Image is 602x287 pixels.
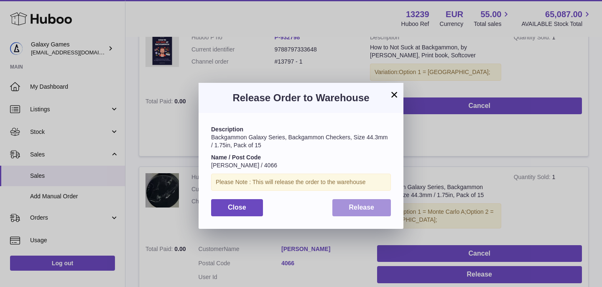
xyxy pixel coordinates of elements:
div: Please Note : This will release the order to the warehouse [211,174,391,191]
span: Close [228,204,246,211]
button: × [389,90,399,100]
span: Release [349,204,375,211]
strong: Name / Post Code [211,154,261,161]
h3: Release Order to Warehouse [211,91,391,105]
span: Backgammon Galaxy Series, Backgammon Checkers, Size 44.3mm / 1.75in, Pack of 15 [211,134,388,149]
button: Close [211,199,263,216]
button: Release [332,199,391,216]
strong: Description [211,126,243,133]
span: [PERSON_NAME] / 4066 [211,162,277,169]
